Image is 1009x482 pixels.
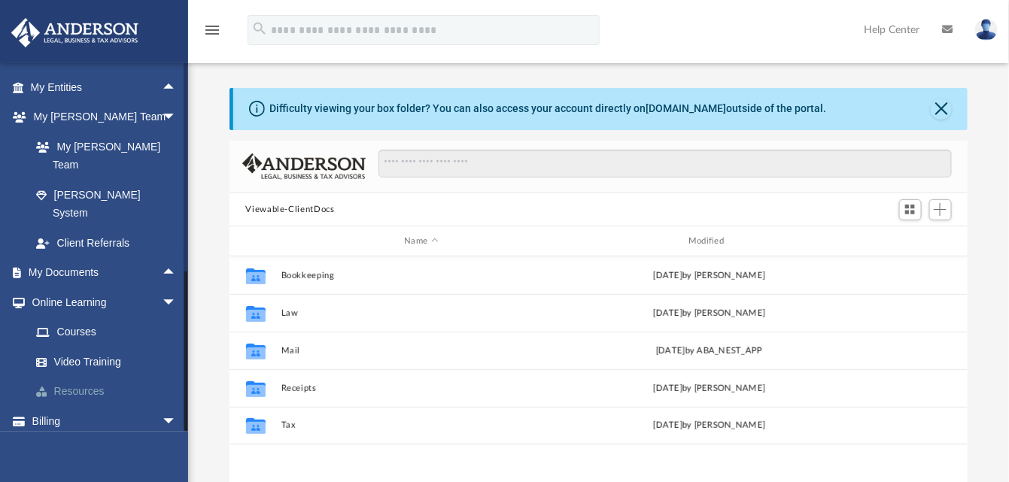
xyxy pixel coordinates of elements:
button: Viewable-ClientDocs [245,203,334,217]
button: Close [931,99,952,120]
span: arrow_drop_up [162,258,192,289]
button: Mail [281,346,562,356]
img: User Pic [975,19,998,41]
div: [DATE] by [PERSON_NAME] [568,382,849,396]
a: menu [203,29,221,39]
button: Add [929,199,952,220]
div: Modified [568,235,849,248]
div: [DATE] by ABA_NEST_APP [568,344,849,358]
span: arrow_drop_down [162,102,192,133]
i: search [251,20,268,37]
div: [DATE] by [PERSON_NAME] [568,269,849,283]
a: Online Learningarrow_drop_down [11,287,199,317]
div: id [236,235,273,248]
a: Video Training [21,347,192,377]
input: Search files and folders [378,150,951,178]
span: arrow_drop_down [162,406,192,437]
i: menu [203,21,221,39]
a: My Entitiesarrow_drop_up [11,72,199,102]
button: Law [281,308,562,318]
img: Anderson Advisors Platinum Portal [7,18,143,47]
a: Courses [21,317,199,347]
button: Bookkeeping [281,271,562,280]
div: [DATE] by [PERSON_NAME] [568,307,849,320]
a: Client Referrals [21,228,192,258]
div: Difficulty viewing your box folder? You can also access your account directly on outside of the p... [270,101,827,117]
a: Billingarrow_drop_down [11,406,199,436]
a: My [PERSON_NAME] Teamarrow_drop_down [11,102,192,132]
a: [PERSON_NAME] System [21,180,192,228]
div: id [856,235,962,248]
span: arrow_drop_up [162,72,192,103]
a: My [PERSON_NAME] Team [21,132,184,180]
span: arrow_drop_down [162,287,192,318]
a: Resources [21,377,199,407]
button: Receipts [281,383,562,393]
div: Name [280,235,561,248]
div: [DATE] by [PERSON_NAME] [568,419,849,432]
button: Tax [281,421,562,431]
a: [DOMAIN_NAME] [646,102,727,114]
button: Switch to Grid View [899,199,922,220]
a: My Documentsarrow_drop_up [11,258,192,288]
